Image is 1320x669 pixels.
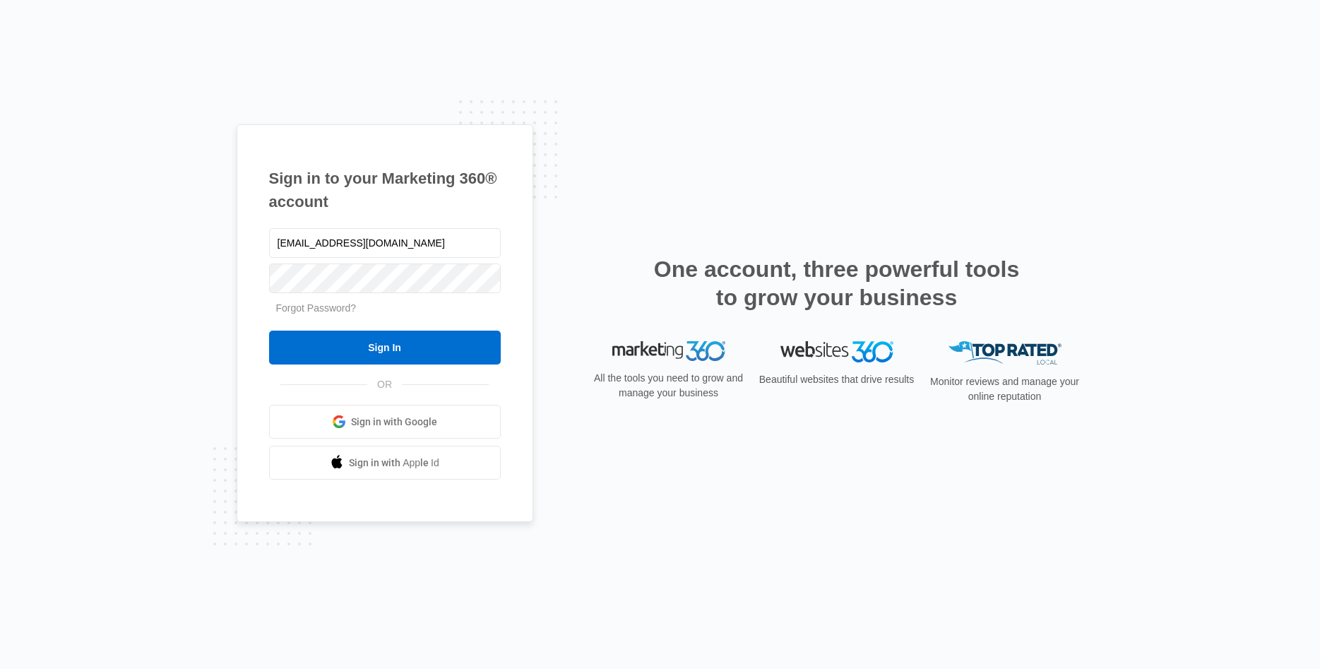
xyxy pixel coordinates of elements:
input: Email [269,228,501,258]
p: All the tools you need to grow and manage your business [590,371,748,401]
span: OR [367,377,402,392]
img: Marketing 360 [612,341,725,361]
span: Sign in with Apple Id [349,456,439,470]
a: Sign in with Apple Id [269,446,501,480]
img: Websites 360 [780,341,893,362]
img: Top Rated Local [949,341,1062,365]
p: Beautiful websites that drive results [758,372,916,387]
a: Sign in with Google [269,405,501,439]
input: Sign In [269,331,501,365]
p: Monitor reviews and manage your online reputation [926,374,1084,404]
a: Forgot Password? [276,302,357,314]
h2: One account, three powerful tools to grow your business [650,255,1024,312]
span: Sign in with Google [351,415,437,430]
h1: Sign in to your Marketing 360® account [269,167,501,213]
